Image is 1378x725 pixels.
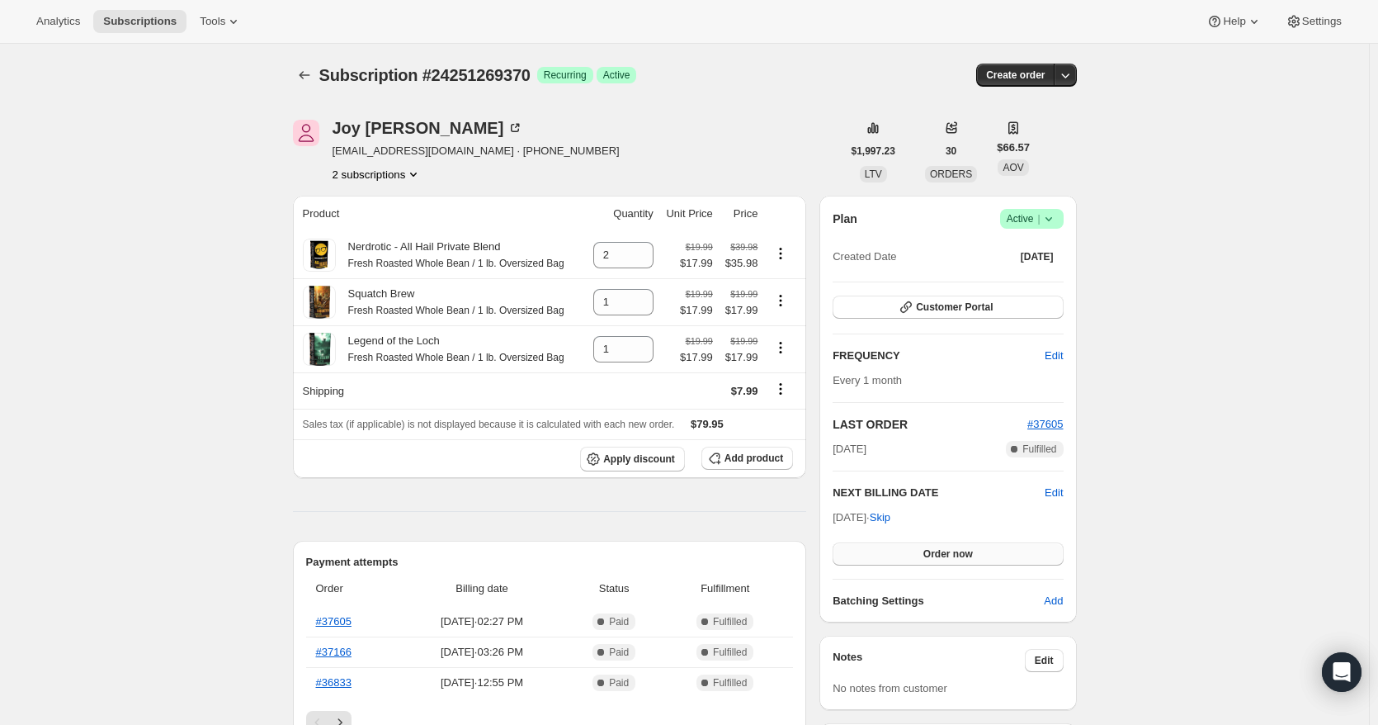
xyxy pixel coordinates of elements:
[1025,649,1064,672] button: Edit
[667,580,783,597] span: Fulfillment
[833,416,1027,433] h2: LAST ORDER
[348,258,564,269] small: Fresh Roasted Whole Bean / 1 lb. Oversized Bag
[1322,652,1361,692] div: Open Intercom Messenger
[833,543,1063,566] button: Order now
[316,615,352,628] a: #37605
[293,372,585,409] th: Shipping
[403,644,561,661] span: [DATE] · 03:26 PM
[936,140,966,163] button: 30
[833,249,896,265] span: Created Date
[303,239,336,272] img: product img
[1027,416,1063,433] button: #37605
[833,485,1045,501] h2: NEXT BILLING DATE
[718,196,763,232] th: Price
[603,69,630,82] span: Active
[36,15,80,28] span: Analytics
[767,339,794,357] button: Product actions
[609,676,629,689] span: Paid
[93,10,186,33] button: Subscriptions
[316,646,352,658] a: #37166
[723,255,758,272] span: $35.98
[680,302,713,319] span: $17.99
[333,120,524,136] div: Joy [PERSON_NAME]
[1003,162,1023,173] span: AOV
[1035,343,1073,369] button: Edit
[1045,348,1063,364] span: Edit
[1045,485,1063,501] button: Edit
[584,196,658,232] th: Quantity
[293,120,319,146] span: Joy Mick
[293,64,316,87] button: Subscriptions
[303,419,675,430] span: Sales tax (if applicable) is not displayed because it is calculated with each new order.
[403,580,561,597] span: Billing date
[336,333,564,366] div: Legend of the Loch
[348,352,564,363] small: Fresh Roasted Whole Bean / 1 lb. Oversized Bag
[1035,654,1054,667] span: Edit
[833,649,1025,672] h3: Notes
[348,305,564,316] small: Fresh Roasted Whole Bean / 1 lb. Oversized Bag
[1223,15,1245,28] span: Help
[1011,245,1064,268] button: [DATE]
[306,554,794,571] h2: Payment attempts
[691,418,724,430] span: $79.95
[403,675,561,691] span: [DATE] · 12:55 PM
[609,646,629,659] span: Paid
[842,140,905,163] button: $1,997.23
[1021,250,1054,263] span: [DATE]
[833,593,1044,609] h6: Batching Settings
[26,10,90,33] button: Analytics
[946,145,956,158] span: 30
[713,615,747,628] span: Fulfilled
[997,140,1030,156] span: $66.57
[767,380,794,398] button: Shipping actions
[860,505,900,531] button: Skip
[730,242,757,252] small: $39.98
[303,333,336,366] img: product img
[833,682,947,694] span: No notes from customer
[303,286,336,319] img: product img
[580,447,685,471] button: Apply discount
[833,374,902,386] span: Every 1 month
[403,614,561,630] span: [DATE] · 02:27 PM
[609,615,629,628] span: Paid
[1022,443,1056,456] span: Fulfilled
[686,242,713,252] small: $19.99
[730,289,757,299] small: $19.99
[833,211,857,227] h2: Plan
[767,244,794,263] button: Product actions
[190,10,252,33] button: Tools
[1196,10,1272,33] button: Help
[930,168,972,180] span: ORDERS
[865,168,882,180] span: LTV
[333,166,422,182] button: Product actions
[1037,212,1040,225] span: |
[1044,593,1063,609] span: Add
[976,64,1055,87] button: Create order
[986,69,1045,82] span: Create order
[544,69,587,82] span: Recurring
[686,289,713,299] small: $19.99
[571,580,657,597] span: Status
[833,511,890,524] span: [DATE] ·
[1007,211,1057,227] span: Active
[316,676,352,689] a: #36833
[870,509,890,526] span: Skip
[916,301,993,314] span: Customer Portal
[713,676,747,689] span: Fulfilled
[723,302,758,319] span: $17.99
[833,296,1063,319] button: Customer Portal
[293,196,585,232] th: Product
[336,239,564,272] div: Nerdrotic - All Hail Private Blend
[1276,10,1352,33] button: Settings
[680,349,713,366] span: $17.99
[680,255,713,272] span: $17.99
[852,145,895,158] span: $1,997.23
[701,447,793,470] button: Add product
[767,291,794,310] button: Product actions
[833,441,866,457] span: [DATE]
[1027,418,1063,430] a: #37605
[833,348,1045,364] h2: FREQUENCY
[319,66,531,84] span: Subscription #24251269370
